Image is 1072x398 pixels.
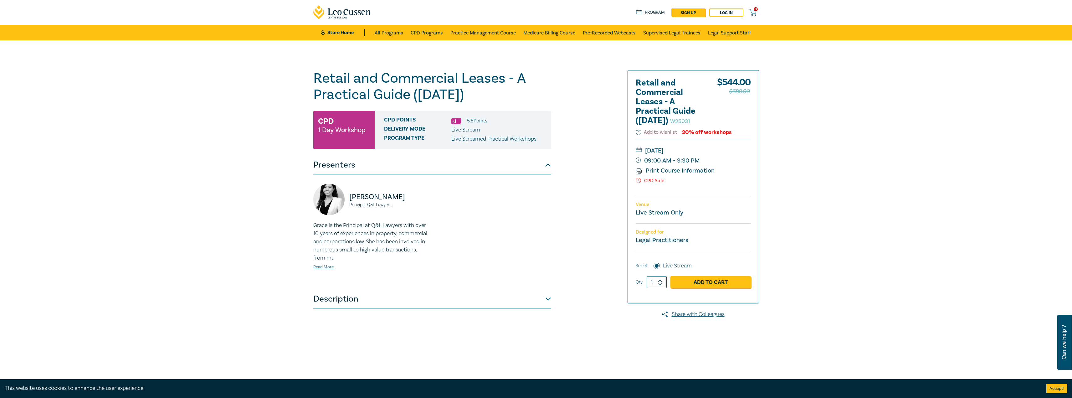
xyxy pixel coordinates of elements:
[754,7,758,11] span: 0
[1046,384,1067,393] button: Accept cookies
[313,221,428,262] p: Grace is the Principal at Q&L Lawyers with over 10 years of experiences in property, commercial a...
[636,146,751,156] small: [DATE]
[384,126,451,134] span: Delivery Mode
[5,384,1037,392] div: This website uses cookies to enhance the user experience.
[647,276,667,288] input: 1
[636,167,715,175] a: Print Course Information
[671,8,705,17] a: sign up
[384,135,451,143] span: Program type
[628,310,759,318] a: Share with Colleagues
[349,192,428,202] p: [PERSON_NAME]
[451,118,461,124] img: Substantive Law
[321,29,364,36] a: Store Home
[318,116,334,127] h3: CPD
[636,78,705,125] h2: Retail and Commercial Leases - A Practical Guide ([DATE])
[636,262,648,269] span: Select:
[643,25,700,40] a: Supervised Legal Trainees
[411,25,443,40] a: CPD Programs
[636,129,677,136] button: Add to wishlist
[451,126,480,133] span: Live Stream
[313,156,551,174] button: Presenters
[1061,318,1067,366] span: Can we help ?
[708,25,751,40] a: Legal Support Staff
[636,279,643,286] label: Qty
[375,25,403,40] a: All Programs
[450,25,516,40] a: Practice Management Course
[583,25,636,40] a: Pre-Recorded Webcasts
[318,127,366,133] small: 1 Day Workshop
[636,229,751,235] p: Designed for
[636,9,665,16] a: Program
[313,290,551,308] button: Description
[636,178,751,184] p: CPD Sale
[384,117,451,125] span: CPD Points
[467,117,487,125] li: 5.5 Point s
[636,236,688,244] small: Legal Practitioners
[451,135,536,143] p: Live Streamed Practical Workshops
[709,8,743,17] a: Log in
[729,86,750,96] span: $680.00
[670,118,690,125] small: W25031
[313,264,334,270] a: Read More
[682,129,732,135] div: 20% off workshops
[313,70,551,103] h1: Retail and Commercial Leases - A Practical Guide ([DATE])
[636,156,751,166] small: 09:00 AM - 3:30 PM
[313,184,345,215] img: https://s3.ap-southeast-2.amazonaws.com/leo-cussen-store-production-content/Contacts/Grace%20Xiao...
[636,209,683,217] a: Live Stream Only
[349,203,428,207] small: Principal, Q&L Lawyers
[670,276,751,288] a: Add to Cart
[717,78,751,128] div: $ 544.00
[663,262,692,270] label: Live Stream
[636,202,751,208] p: Venue
[523,25,575,40] a: Medicare Billing Course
